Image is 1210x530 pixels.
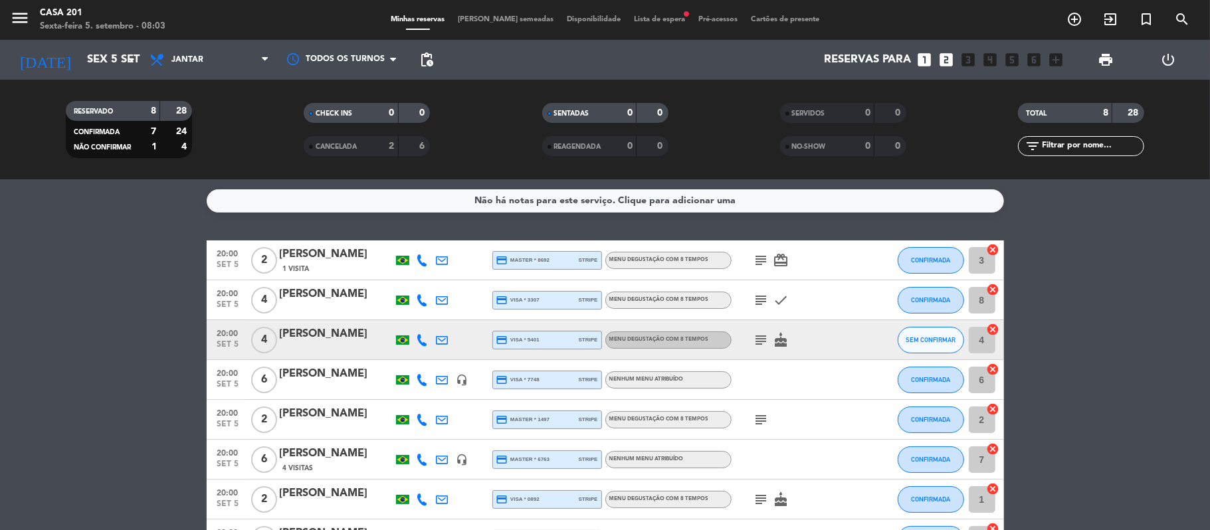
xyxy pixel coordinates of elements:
i: cancel [987,243,1000,256]
div: [PERSON_NAME] [280,485,393,502]
strong: 0 [627,141,633,151]
i: headset_mic [456,374,468,386]
span: Nenhum menu atribuído [609,377,684,382]
span: Menu degustação com 8 tempos [609,416,709,422]
span: CONFIRMADA [911,376,950,383]
strong: 0 [657,141,665,151]
i: cake [773,491,789,507]
span: Menu degustação com 8 tempos [609,297,709,302]
i: check [773,292,789,308]
span: Lista de espera [627,16,692,23]
i: cancel [987,323,1000,336]
span: CANCELADA [316,143,357,150]
span: TOTAL [1026,110,1047,117]
button: CONFIRMADA [898,486,964,513]
i: cancel [987,442,1000,456]
i: turned_in_not [1138,11,1154,27]
strong: 0 [865,108,870,118]
strong: 7 [151,127,156,136]
span: stripe [579,495,598,503]
i: cancel [987,283,1000,296]
div: Não há notas para este serviço. Clique para adicionar uma [474,193,736,209]
span: 2 [251,406,277,433]
i: looks_3 [960,51,977,68]
button: CONFIRMADA [898,406,964,433]
span: visa * 7748 [496,374,540,386]
button: CONFIRMADA [898,367,964,393]
span: stripe [579,335,598,344]
span: set 5 [211,460,245,475]
input: Filtrar por nome... [1041,139,1144,153]
span: stripe [579,455,598,464]
span: NO-SHOW [792,143,826,150]
span: fiber_manual_record [682,10,690,18]
i: subject [754,292,769,308]
i: filter_list [1025,138,1041,154]
i: subject [754,332,769,348]
span: 4 [251,287,277,313]
span: CONFIRMADA [911,296,950,304]
span: stripe [579,375,598,384]
span: Pré-acessos [692,16,744,23]
i: cancel [987,482,1000,495]
div: Casa 201 [40,7,165,20]
button: menu [10,8,30,33]
strong: 24 [176,127,189,136]
i: power_settings_new [1161,52,1177,68]
i: looks_one [916,51,934,68]
span: 6 [251,446,277,473]
button: CONFIRMADA [898,287,964,313]
span: CHECK INS [316,110,352,117]
i: credit_card [496,254,508,266]
i: arrow_drop_down [124,52,140,68]
span: 20:00 [211,444,245,460]
span: Nenhum menu atribuído [609,456,684,462]
span: 20:00 [211,484,245,499]
span: visa * 0892 [496,493,540,505]
span: 20:00 [211,365,245,380]
span: Reservas para [825,54,912,66]
span: 2 [251,247,277,274]
strong: 0 [865,141,870,151]
span: CONFIRMADA [74,129,120,135]
i: menu [10,8,30,28]
span: master * 8692 [496,254,550,266]
span: set 5 [211,420,245,435]
i: subject [754,412,769,428]
span: CONFIRMADA [911,256,950,264]
strong: 8 [1103,108,1108,118]
span: RESERVADO [74,108,113,115]
span: 20:00 [211,245,245,260]
i: credit_card [496,374,508,386]
i: search [1174,11,1190,27]
span: [PERSON_NAME] semeadas [451,16,560,23]
i: exit_to_app [1102,11,1118,27]
span: CONFIRMADA [911,416,950,423]
span: set 5 [211,300,245,315]
span: Menu degustação com 8 tempos [609,337,709,342]
i: credit_card [496,454,508,466]
i: credit_card [496,334,508,346]
span: 20:00 [211,325,245,340]
i: cancel [987,363,1000,376]
strong: 0 [389,108,395,118]
span: 4 [251,327,277,353]
i: credit_card [496,493,508,505]
i: add_circle_outline [1066,11,1082,27]
span: Menu degustação com 8 tempos [609,496,709,501]
span: pending_actions [419,52,435,68]
span: set 5 [211,380,245,395]
span: print [1098,52,1114,68]
strong: 0 [627,108,633,118]
span: Minhas reservas [384,16,451,23]
i: cancel [987,402,1000,416]
span: SEM CONFIRMAR [906,336,956,343]
span: 1 Visita [283,264,310,274]
i: card_giftcard [773,252,789,268]
span: master * 1497 [496,414,550,426]
span: CONFIRMADA [911,456,950,463]
span: 4 Visitas [283,463,314,474]
button: SEM CONFIRMAR [898,327,964,353]
span: stripe [579,256,598,264]
div: Sexta-feira 5. setembro - 08:03 [40,20,165,33]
